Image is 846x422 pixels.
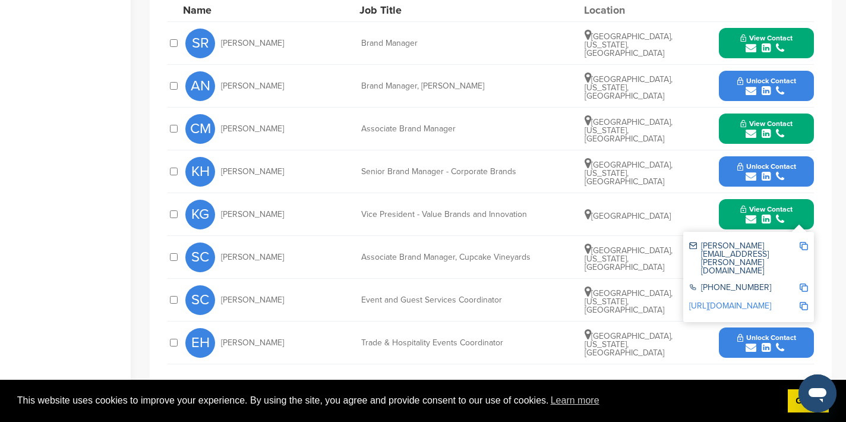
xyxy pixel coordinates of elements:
span: [GEOGRAPHIC_DATA], [US_STATE], [GEOGRAPHIC_DATA] [585,117,673,144]
div: Name [183,5,314,15]
span: [GEOGRAPHIC_DATA], [US_STATE], [GEOGRAPHIC_DATA] [585,160,673,187]
span: [GEOGRAPHIC_DATA], [US_STATE], [GEOGRAPHIC_DATA] [585,74,673,101]
iframe: Button to launch messaging window [798,374,836,412]
span: [PERSON_NAME] [221,125,284,133]
span: [PERSON_NAME] [221,168,284,176]
span: CM [185,114,215,144]
div: [PERSON_NAME][EMAIL_ADDRESS][PERSON_NAME][DOMAIN_NAME] [689,242,799,275]
div: Vice President - Value Brands and Innovation [361,210,539,219]
span: [PERSON_NAME] [221,39,284,48]
span: EH [185,328,215,358]
button: View Contact [726,26,807,61]
span: This website uses cookies to improve your experience. By using the site, you agree and provide co... [17,392,778,410]
img: Copy [800,242,808,250]
span: View Contact [740,205,793,213]
div: Brand Manager [361,39,539,48]
span: SC [185,243,215,272]
button: View Contact [726,197,807,232]
div: Trade & Hospitality Events Coordinator [361,339,539,347]
span: [GEOGRAPHIC_DATA], [US_STATE], [GEOGRAPHIC_DATA] [585,288,673,315]
div: Senior Brand Manager - Corporate Brands [361,168,539,176]
span: Unlock Contact [737,333,796,342]
img: Copy [800,284,808,292]
span: Unlock Contact [737,162,796,171]
span: View Contact [740,34,793,42]
span: [GEOGRAPHIC_DATA], [US_STATE], [GEOGRAPHIC_DATA] [585,32,673,58]
span: View Contact [740,119,793,128]
a: dismiss cookie message [788,389,829,413]
span: KH [185,157,215,187]
div: Job Title [359,5,538,15]
a: [URL][DOMAIN_NAME] [689,301,771,311]
span: SR [185,29,215,58]
span: [GEOGRAPHIC_DATA], [US_STATE], [GEOGRAPHIC_DATA] [585,331,673,358]
div: Location [584,5,673,15]
div: Associate Brand Manager [361,125,539,133]
button: Unlock Contact [723,68,810,104]
div: Event and Guest Services Coordinator [361,296,539,304]
div: Brand Manager, [PERSON_NAME] [361,82,539,90]
span: AN [185,71,215,101]
span: [PERSON_NAME] [221,82,284,90]
div: Associate Brand Manager, Cupcake Vineyards [361,253,539,262]
span: [GEOGRAPHIC_DATA], [US_STATE], [GEOGRAPHIC_DATA] [585,245,673,272]
span: [PERSON_NAME] [221,339,284,347]
button: Unlock Contact [723,325,810,361]
span: SC [185,285,215,315]
button: Unlock Contact [723,154,810,190]
span: [PERSON_NAME] [221,296,284,304]
span: Unlock Contact [737,77,796,85]
span: [PERSON_NAME] [221,210,284,219]
span: KG [185,200,215,229]
div: [PHONE_NUMBER] [689,284,799,294]
span: [PERSON_NAME] [221,253,284,262]
button: View Contact [726,111,807,147]
span: [GEOGRAPHIC_DATA] [585,211,671,221]
img: Copy [800,302,808,310]
a: learn more about cookies [549,392,601,410]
